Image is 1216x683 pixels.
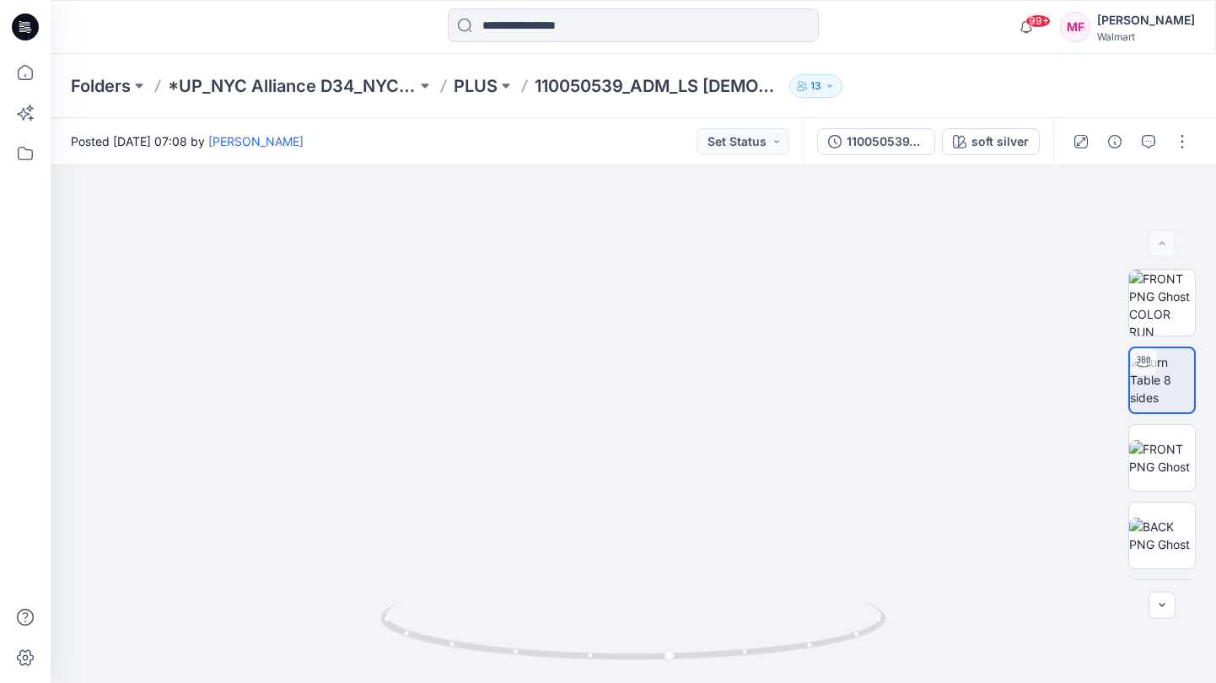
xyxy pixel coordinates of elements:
[942,128,1040,155] button: soft silver
[535,74,783,98] p: 110050539_ADM_LS [DEMOGRAPHIC_DATA] CARDI
[208,134,304,148] a: [PERSON_NAME]
[71,132,304,150] span: Posted [DATE] 07:08 by
[1025,14,1051,28] span: 99+
[71,74,131,98] a: Folders
[810,77,821,95] p: 13
[1101,128,1128,155] button: Details
[817,128,935,155] button: 110050539_ADM_LS [DEMOGRAPHIC_DATA] CARDI-9-5
[1130,353,1194,406] img: Turn Table 8 sides
[1129,440,1195,476] img: FRONT PNG Ghost
[1129,270,1195,336] img: FRONT PNG Ghost COLOR RUN
[789,74,842,98] button: 13
[1060,12,1090,42] div: MF
[454,74,498,98] a: PLUS
[1129,518,1195,553] img: BACK PNG Ghost
[168,74,417,98] a: *UP_NYC Alliance D34_NYC IN*
[1097,30,1195,43] div: Walmart
[847,132,924,151] div: 110050539_ADM_LS [DEMOGRAPHIC_DATA] CARDI-9-5
[1097,10,1195,30] div: [PERSON_NAME]
[971,132,1029,151] div: soft silver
